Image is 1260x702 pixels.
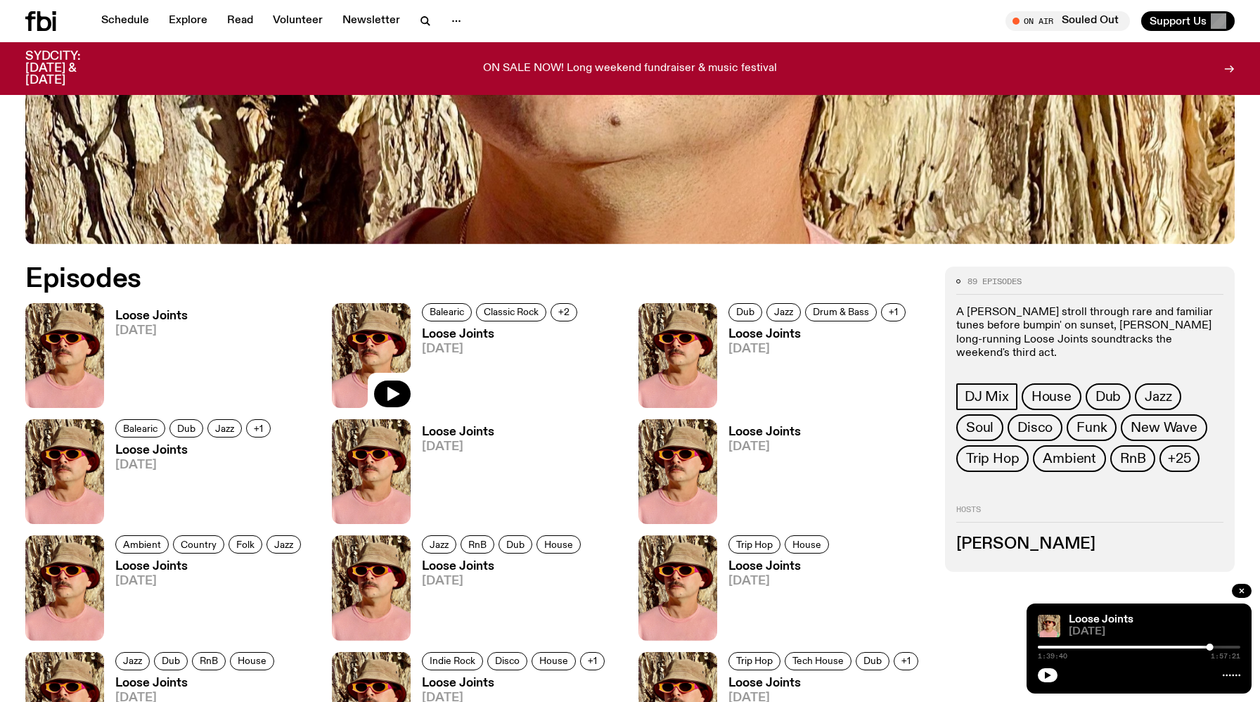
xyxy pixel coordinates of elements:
span: Dub [736,307,754,317]
a: Loose Joints[DATE] [411,561,585,640]
a: Jazz [766,303,801,321]
span: [DATE] [115,325,188,337]
span: Jazz [274,540,293,550]
a: Dub [728,303,762,321]
span: Jazz [774,307,793,317]
a: House [536,535,581,554]
span: Dub [1095,389,1121,404]
p: A [PERSON_NAME] stroll through rare and familiar tunes before bumpin' on sunset, [PERSON_NAME] lo... [956,306,1223,360]
span: RnB [200,656,218,666]
a: Drum & Bass [805,303,877,321]
a: Explore [160,11,216,31]
span: House [238,656,266,666]
a: Jazz [207,419,242,438]
button: +2 [551,303,577,321]
a: House [1022,383,1081,410]
h3: Loose Joints [115,445,275,457]
a: Read [219,11,262,31]
button: +1 [881,303,906,321]
h3: Loose Joints [422,328,581,340]
img: Tyson stands in front of a paperbark tree wearing orange sunglasses, a suede bucket hat and a pin... [638,303,717,408]
a: RnB [192,652,226,670]
span: +1 [254,423,263,433]
span: 89 episodes [967,278,1022,286]
span: Dub [506,540,525,550]
span: [DATE] [422,441,494,453]
a: Dub [154,652,188,670]
a: Trip Hop [728,535,780,554]
span: House [792,540,821,550]
a: Dub [169,419,203,438]
button: +25 [1159,445,1199,472]
a: DJ Mix [956,383,1017,410]
a: RnB [461,535,494,554]
a: Disco [487,652,527,670]
span: RnB [468,540,487,550]
button: +1 [894,652,918,670]
a: House [532,652,576,670]
img: Tyson stands in front of a paperbark tree wearing orange sunglasses, a suede bucket hat and a pin... [638,419,717,524]
a: Jazz [1135,383,1181,410]
a: Jazz [422,535,456,554]
img: Tyson stands in front of a paperbark tree wearing orange sunglasses, a suede bucket hat and a pin... [25,535,104,640]
a: Ambient [115,535,169,554]
span: Soul [966,420,994,435]
span: Trip Hop [966,451,1019,466]
span: Balearic [123,423,157,433]
h3: Loose Joints [728,677,922,689]
span: +1 [588,656,597,666]
a: Loose Joints[DATE] [104,310,188,408]
a: Loose Joints[DATE] [411,426,494,524]
a: New Wave [1121,414,1207,441]
a: Trip Hop [728,652,780,670]
span: Classic Rock [484,307,539,317]
span: Dub [177,423,195,433]
span: Support Us [1150,15,1207,27]
h3: Loose Joints [728,328,910,340]
a: Dub [856,652,889,670]
span: House [544,540,573,550]
a: Jazz [266,535,301,554]
a: Folk [229,535,262,554]
span: Tech House [792,656,844,666]
button: Support Us [1141,11,1235,31]
a: Balearic [422,303,472,321]
img: Tyson stands in front of a paperbark tree wearing orange sunglasses, a suede bucket hat and a pin... [25,419,104,524]
h3: Loose Joints [115,561,305,573]
span: Dub [863,656,882,666]
h2: Hosts [956,506,1223,523]
h3: SYDCITY: [DATE] & [DATE] [25,51,115,87]
span: Country [181,540,217,550]
h3: Loose Joints [422,677,609,689]
a: House [230,652,274,670]
span: [DATE] [115,575,305,587]
a: Disco [1008,414,1062,441]
span: +1 [901,656,911,666]
a: Newsletter [334,11,409,31]
span: Disco [495,656,520,666]
span: Dub [162,656,180,666]
span: Indie Rock [430,656,475,666]
span: Funk [1076,420,1107,435]
a: Balearic [115,419,165,438]
span: Jazz [1145,389,1171,404]
span: [DATE] [422,343,581,355]
h3: Loose Joints [115,677,278,689]
span: New Wave [1131,420,1197,435]
a: Loose Joints[DATE] [104,445,275,524]
h3: Loose Joints [728,426,801,438]
h3: Loose Joints [115,310,188,322]
span: Balearic [430,307,464,317]
a: Schedule [93,11,157,31]
button: On AirSouled Out [1005,11,1130,31]
a: Country [173,535,224,554]
span: 1:57:21 [1211,653,1240,660]
a: Funk [1067,414,1117,441]
a: Dub [1086,383,1131,410]
span: +25 [1168,451,1190,466]
span: House [1031,389,1072,404]
a: Loose Joints[DATE] [717,328,910,408]
span: 1:39:40 [1038,653,1067,660]
a: Jazz [115,652,150,670]
a: RnB [1110,445,1155,472]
